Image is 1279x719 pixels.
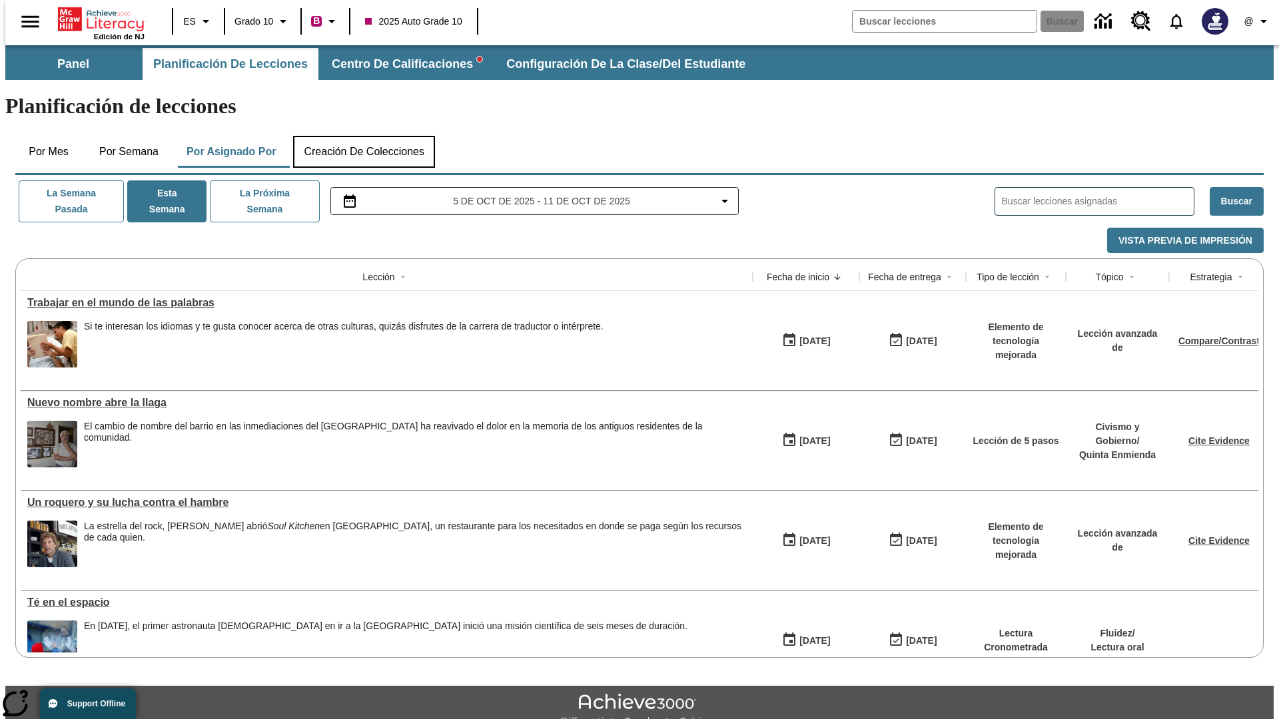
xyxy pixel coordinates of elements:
[799,333,830,350] div: [DATE]
[1072,327,1162,355] p: Lección avanzada de
[336,193,733,209] button: Seleccione el intervalo de fechas opción del menú
[717,193,733,209] svg: Collapse Date Range Filter
[5,45,1274,80] div: Subbarra de navegación
[884,528,941,553] button: 10/08/25: Último día en que podrá accederse la lección
[5,48,757,80] div: Subbarra de navegación
[777,328,835,354] button: 10/07/25: Primer día en que estuvo disponible la lección
[84,321,604,332] div: Si te interesan los idiomas y te gusta conocer acerca de otras culturas, quizás disfrutes de la c...
[94,33,145,41] span: Edición de NJ
[210,180,319,222] button: La próxima semana
[229,9,296,33] button: Grado: Grado 10, Elige un grado
[27,497,746,509] div: Un roquero y su lucha contra el hambre
[84,521,746,567] div: La estrella del rock, Jon Bon Jovi abrió Soul Kitchen en Nueva Jersey, un restaurante para los ne...
[777,628,835,653] button: 10/06/25: Primer día en que estuvo disponible la lección
[799,632,830,649] div: [DATE]
[1072,448,1162,462] p: Quinta Enmienda
[332,57,482,72] span: Centro de calificaciones
[19,180,124,222] button: La semana pasada
[267,521,320,531] i: Soul Kitchen
[313,13,320,29] span: B
[67,699,125,708] span: Support Offline
[1095,270,1123,284] div: Tópico
[453,194,630,208] span: 5 de oct de 2025 - 11 de oct de 2025
[89,136,169,168] button: Por semana
[829,269,845,285] button: Sort
[506,57,745,72] span: Configuración de la clase/del estudiante
[321,48,493,80] button: Centro de calificaciones
[906,533,937,549] div: [DATE]
[1107,228,1264,254] button: Vista previa de impresión
[977,270,1039,284] div: Tipo de lección
[1194,4,1236,39] button: Escoja un nuevo avatar
[293,136,435,168] button: Creación de colecciones
[362,270,394,284] div: Lección
[177,9,220,33] button: Lenguaje: ES, Selecciona un idioma
[127,180,207,222] button: Esta semana
[27,620,77,667] img: Un astronauta, el primero del Reino Unido que viaja a la Estación Espacial Internacional, saluda ...
[1178,336,1260,346] a: Compare/Contrast
[84,321,604,367] div: Si te interesan los idiomas y te gusta conocer acerca de otras culturas, quizás disfrutes de la c...
[906,632,937,649] div: [DATE]
[973,320,1059,362] p: Elemento de tecnología mejorada
[853,11,1037,32] input: Buscar campo
[183,15,196,29] span: ES
[973,520,1059,562] p: Elemento de tecnología mejorada
[84,521,746,543] div: La estrella del rock, [PERSON_NAME] abrió en [GEOGRAPHIC_DATA], un restaurante para los necesitad...
[11,2,50,41] button: Abrir el menú lateral
[973,626,1059,654] p: Lectura Cronometrada
[1244,15,1253,29] span: @
[143,48,318,80] button: Planificación de lecciones
[27,497,746,509] a: Un roquero y su lucha contra el hambre , Lecciones
[27,297,746,309] div: Trabajar en el mundo de las palabras
[973,434,1059,448] p: Lección de 5 pasos
[153,57,308,72] span: Planificación de lecciones
[27,421,77,467] img: dodgertown_121813.jpg
[906,433,937,449] div: [DATE]
[884,628,941,653] button: 10/12/25: Último día en que podrá accederse la lección
[1210,187,1264,216] button: Buscar
[1232,269,1248,285] button: Sort
[27,297,746,309] a: Trabajar en el mundo de las palabras, Lecciones
[234,15,273,29] span: Grado 10
[57,57,89,72] span: Panel
[1090,626,1144,640] p: Fluidez /
[1123,3,1159,39] a: Centro de recursos, Se abrirá en una pestaña nueva.
[477,57,482,62] svg: writing assistant alert
[777,428,835,453] button: 10/07/25: Primer día en que estuvo disponible la lección
[27,597,746,608] div: Té en el espacio
[395,269,411,285] button: Sort
[496,48,756,80] button: Configuración de la clase/del estudiante
[58,6,145,33] a: Portada
[7,48,140,80] button: Panel
[799,533,830,549] div: [DATE]
[1159,4,1194,39] a: Notificaciones
[1039,269,1055,285] button: Sort
[84,421,746,467] div: El cambio de nombre del barrio en las inmediaciones del estadio de los Dodgers ha reavivado el do...
[27,597,746,608] a: Té en el espacio, Lecciones
[1090,640,1144,654] p: Lectura oral
[941,269,957,285] button: Sort
[84,421,746,443] div: El cambio de nombre del barrio en las inmediaciones del [GEOGRAPHIC_DATA] ha reavivado el dolor e...
[1188,435,1250,446] a: Cite Evidence
[1072,527,1162,555] p: Lección avanzada de
[58,5,145,41] div: Portada
[27,397,746,409] a: Nuevo nombre abre la llaga, Lecciones
[777,528,835,553] button: 10/06/25: Primer día en que estuvo disponible la lección
[868,270,941,284] div: Fecha de entrega
[1072,420,1162,448] p: Civismo y Gobierno /
[306,9,345,33] button: Boost El color de la clase es rojo violeta. Cambiar el color de la clase.
[365,15,462,29] span: 2025 Auto Grade 10
[15,136,82,168] button: Por mes
[84,620,687,667] div: En diciembre de 2015, el primer astronauta británico en ir a la Estación Espacial Internacional i...
[884,428,941,453] button: 10/13/25: Último día en que podrá accederse la lección
[27,397,746,409] div: Nuevo nombre abre la llaga
[767,270,829,284] div: Fecha de inicio
[1002,192,1194,211] input: Buscar lecciones asignadas
[27,321,77,367] img: Un intérprete sostiene un documento para un paciente en un hospital. Los intérpretes ayudan a las...
[1124,269,1140,285] button: Sort
[884,328,941,354] button: 10/07/25: Último día en que podrá accederse la lección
